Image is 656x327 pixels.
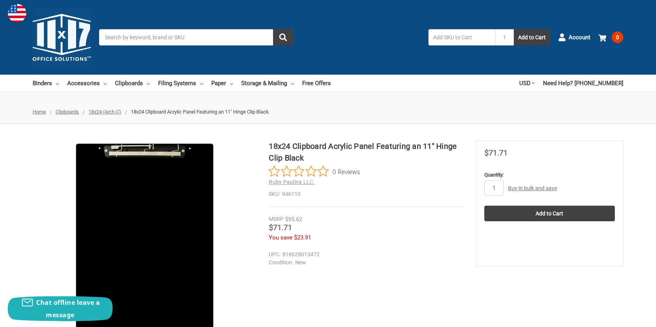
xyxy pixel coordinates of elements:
span: You save [269,234,292,241]
span: $71.71 [484,148,508,157]
span: Chat offline leave a message [36,298,100,319]
dt: Condition: [269,259,293,267]
input: Add SKU to Cart [428,29,495,45]
span: $23.91 [294,234,311,241]
button: Add to Cart [514,29,550,45]
h1: 18x24 Clipboard Acrylic Panel Featuring an 11" Hinge Clip Black [269,140,463,164]
input: Add to Cart [484,206,615,221]
span: 0 [612,31,623,43]
dt: SKU: [269,190,280,198]
a: USD [519,75,535,92]
span: 18x24 Clipboard Acrylic Panel Featuring an 11" Hinge Clip Black [131,109,269,115]
span: $71.71 [269,223,292,232]
a: Accessories [67,75,107,92]
div: MSRP [269,215,284,223]
a: Paper [211,75,233,92]
a: 0 [599,27,623,47]
a: Clipboards [56,109,79,115]
dd: 816628013472 [269,250,459,259]
dt: UPC: [269,250,280,259]
a: Binders [33,75,59,92]
a: 18x24 (Arch-C) [89,109,121,115]
img: 11x17.com [33,8,91,66]
button: Rated 0 out of 5 stars from 0 reviews. Jump to reviews. [269,166,360,177]
img: duty and tax information for United States [8,4,26,23]
a: Account [558,27,590,47]
a: Home [33,109,46,115]
span: Account [569,33,590,42]
a: Filing Systems [158,75,203,92]
a: Clipboards [115,75,150,92]
input: Search by keyword, brand or SKU [99,29,293,45]
span: $95.62 [285,216,302,223]
a: Storage & Mailing [241,75,294,92]
button: Chat offline leave a message [8,296,113,321]
a: Ruby Paulina LLC. [269,179,315,185]
a: Free Offers [302,75,331,92]
dd: 946110 [269,190,463,198]
a: Buy in bulk and save [508,185,557,191]
span: 0 Reviews [332,166,360,177]
dd: New [269,259,459,267]
label: Quantity: [484,171,615,179]
a: Need Help? [PHONE_NUMBER] [543,75,623,92]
